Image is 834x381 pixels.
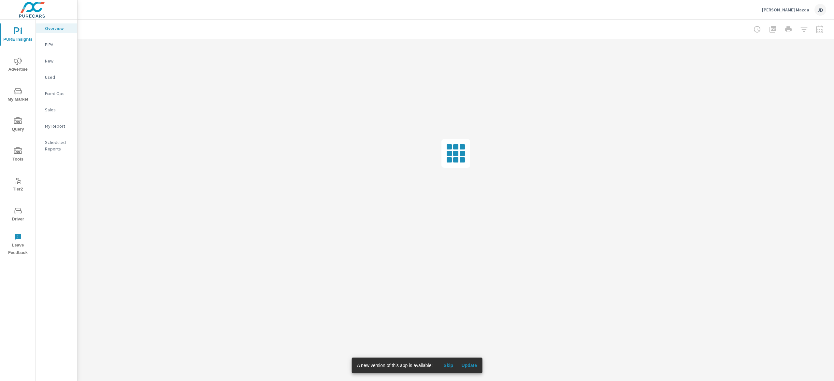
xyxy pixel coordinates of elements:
[2,233,34,257] span: Leave Feedback
[36,137,77,154] div: Scheduled Reports
[2,27,34,43] span: PURE Insights
[45,106,72,113] p: Sales
[459,360,480,371] button: Update
[36,89,77,98] div: Fixed Ops
[438,360,459,371] button: Skip
[36,23,77,33] div: Overview
[461,362,477,368] span: Update
[45,41,72,48] p: PIPA
[36,105,77,115] div: Sales
[45,139,72,152] p: Scheduled Reports
[45,123,72,129] p: My Report
[36,56,77,66] div: New
[0,20,36,259] div: nav menu
[2,177,34,193] span: Tier2
[357,363,433,368] span: A new version of this app is available!
[2,87,34,103] span: My Market
[2,57,34,73] span: Advertise
[45,74,72,80] p: Used
[814,4,826,16] div: JD
[2,207,34,223] span: Driver
[440,362,456,368] span: Skip
[36,40,77,49] div: PIPA
[2,117,34,133] span: Query
[36,72,77,82] div: Used
[45,25,72,32] p: Overview
[762,7,809,13] p: [PERSON_NAME] Mazda
[2,147,34,163] span: Tools
[45,58,72,64] p: New
[45,90,72,97] p: Fixed Ops
[36,121,77,131] div: My Report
